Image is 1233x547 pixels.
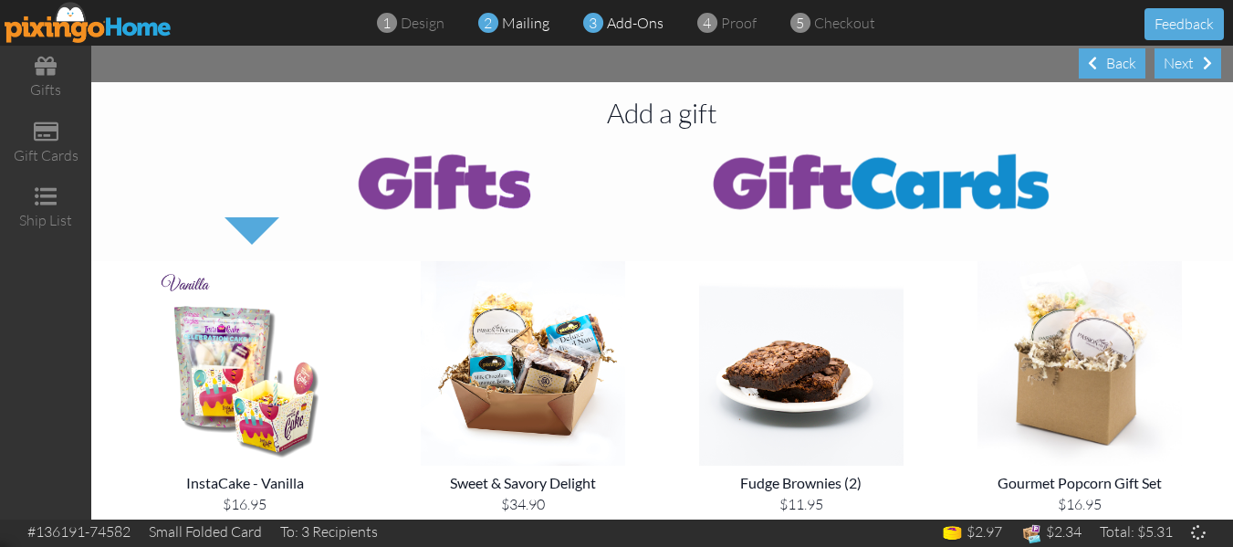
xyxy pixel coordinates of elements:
[1020,522,1043,545] img: expense-icon.png
[280,522,298,541] span: To:
[962,473,1196,494] div: Gourmet Popcorn Gift Set
[1155,48,1221,79] div: Next
[128,473,362,494] div: InstaCake - Vanilla
[1011,520,1091,547] td: $2.34
[91,97,1233,130] div: Add a gift
[401,14,444,32] span: design
[684,473,919,494] div: Fudge Brownies (2)
[955,261,1204,466] img: Front of men's Basic Tee in black.
[5,2,172,43] img: pixingo logo
[932,520,1011,547] td: $2.97
[382,13,391,34] span: 1
[962,494,1196,515] div: $16.95
[225,144,663,217] img: gifts-toggle.png
[941,522,964,545] img: points-icon.png
[140,520,271,544] td: Small Folded Card
[120,261,370,466] img: Front of men's Basic Tee in black.
[721,14,757,32] span: proof
[484,13,492,34] span: 2
[677,261,926,466] img: Front of men's Basic Tee in black.
[703,13,711,34] span: 4
[128,494,362,515] div: $16.95
[589,13,597,34] span: 3
[406,494,641,515] div: $34.90
[684,494,919,515] div: $11.95
[18,520,140,544] td: #136191-74582
[301,522,378,541] span: 3 Recipients
[1079,48,1145,79] div: Back
[607,14,664,32] span: add-ons
[1144,8,1224,40] button: Feedback
[406,473,641,494] div: Sweet & Savory Delight
[502,14,549,32] span: mailing
[796,13,804,34] span: 5
[1100,521,1173,542] div: Total: $5.31
[814,14,875,32] span: checkout
[663,144,1101,217] img: gift-cards-toggle2.png
[399,261,648,466] img: Front of men's Basic Tee in black.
